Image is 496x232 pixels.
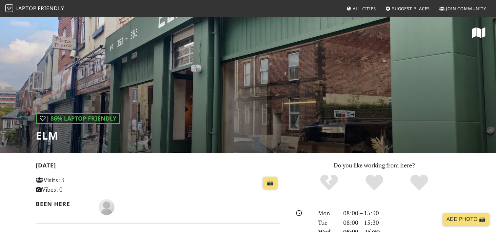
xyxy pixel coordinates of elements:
[5,4,13,12] img: LaptopFriendly
[353,6,376,11] span: All Cities
[288,161,461,170] p: Do you like working from here?
[339,218,465,227] div: 08:00 – 15:30
[344,3,379,14] a: All Cities
[443,213,489,225] a: Add Photo 📸
[5,3,64,14] a: LaptopFriendly LaptopFriendly
[446,6,486,11] span: Join Community
[263,177,277,189] a: 📸
[314,208,339,218] div: Mon
[15,5,37,12] span: Laptop
[397,174,442,192] div: Definitely!
[383,3,433,14] a: Suggest Places
[307,174,352,192] div: No
[36,162,280,171] h2: [DATE]
[36,175,112,194] p: Visits: 3 Vibes: 0
[339,208,465,218] div: 08:00 – 15:30
[99,199,114,215] img: blank-535327c66bd565773addf3077783bbfce4b00ec00e9fd257753287c682c7fa38.png
[38,5,64,12] span: Friendly
[36,129,120,142] h1: ELM
[352,174,397,192] div: Yes
[314,218,339,227] div: Tue
[437,3,489,14] a: Join Community
[392,6,430,11] span: Suggest Places
[99,203,114,210] span: Tom K
[36,113,120,124] div: | 86% Laptop Friendly
[36,201,91,207] h2: Been here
